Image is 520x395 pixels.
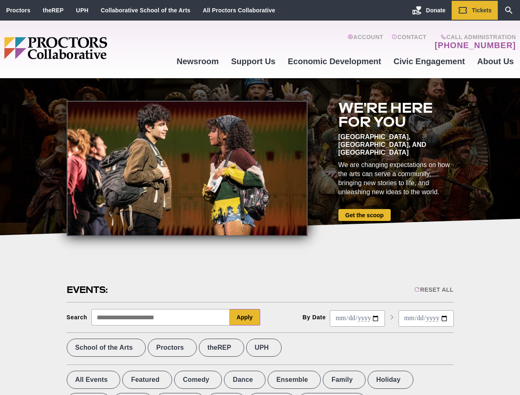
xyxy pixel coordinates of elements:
a: [PHONE_NUMBER] [435,40,516,50]
a: Proctors [6,7,30,14]
label: UPH [246,339,282,357]
span: Call Administration [432,34,516,40]
a: All Proctors Collaborative [203,7,275,14]
label: All Events [67,371,121,389]
a: Search [498,1,520,20]
a: Contact [392,34,427,50]
a: About Us [471,50,520,72]
a: Economic Development [282,50,387,72]
div: [GEOGRAPHIC_DATA], [GEOGRAPHIC_DATA], and [GEOGRAPHIC_DATA] [338,133,454,156]
button: Apply [230,309,260,325]
label: Holiday [368,371,413,389]
a: Support Us [225,50,282,72]
label: theREP [199,339,244,357]
a: Tickets [452,1,498,20]
label: Proctors [148,339,197,357]
span: Tickets [472,7,492,14]
div: Reset All [414,286,453,293]
label: Family [323,371,366,389]
div: We are changing expectations on how the arts can serve a community, bringing new stories to life,... [338,160,454,197]
div: Search [67,314,88,321]
label: Ensemble [268,371,321,389]
label: Featured [122,371,172,389]
a: Account [347,34,383,50]
a: Donate [406,1,452,20]
h2: We're here for you [338,101,454,129]
h2: Events: [67,283,109,296]
a: Newsroom [170,50,225,72]
label: Dance [224,371,266,389]
a: theREP [43,7,64,14]
div: By Date [303,314,326,321]
label: Comedy [174,371,222,389]
a: UPH [76,7,89,14]
a: Civic Engagement [387,50,471,72]
img: Proctors logo [4,37,170,59]
span: Donate [426,7,445,14]
a: Get the scoop [338,209,391,221]
a: Collaborative School of the Arts [101,7,191,14]
label: School of the Arts [67,339,146,357]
